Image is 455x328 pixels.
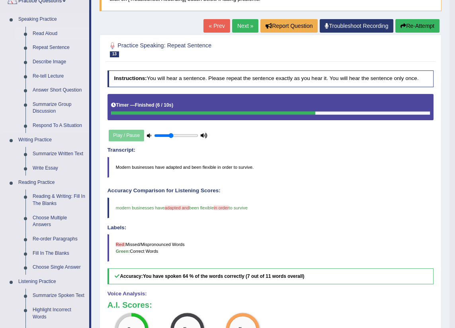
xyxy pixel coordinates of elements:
[107,188,434,194] h4: Accuracy Comparison for Listening Scores:
[29,69,89,84] a: Re-tell Lecture
[29,246,89,261] a: Fill In The Blanks
[228,205,247,210] span: to survive
[260,19,318,33] button: Report Question
[116,205,165,210] span: modern businesses have
[116,249,130,254] b: Green:
[15,176,89,190] a: Reading Practice
[111,103,173,108] h5: Timer —
[203,19,230,33] a: « Prev
[15,275,89,289] a: Listening Practice
[214,205,228,210] span: in order
[135,102,154,108] b: Finished
[156,102,157,108] b: (
[29,232,89,246] a: Re-order Paragraphs
[15,133,89,147] a: Writing Practice
[107,234,434,261] blockquote: Missed/Mispronounced Words Correct Words
[29,41,89,55] a: Repeat Sentence
[29,289,89,303] a: Summarize Spoken Text
[107,301,152,309] b: A.I. Scores:
[143,273,304,279] b: You have spoken 64 % of the words correctly (7 out of 11 words overall)
[29,260,89,275] a: Choose Single Answer
[232,19,258,33] a: Next »
[29,98,89,119] a: Summarize Group Discussion
[107,225,434,231] h4: Labels:
[107,70,434,87] h4: You will hear a sentence. Please repeat the sentence exactly as you hear it. You will hear the se...
[107,157,434,178] blockquote: Modern businesses have adapted and been flexible in order to survive.
[320,19,393,33] a: Troubleshoot Recording
[116,242,126,247] b: Red:
[29,211,89,232] a: Choose Multiple Answers
[29,303,89,324] a: Highlight Incorrect Words
[107,268,434,285] h5: Accuracy:
[107,41,310,57] h2: Practice Speaking: Repeat Sentence
[29,83,89,98] a: Answer Short Question
[29,189,89,211] a: Reading & Writing: Fill In The Blanks
[110,51,119,57] span: 13
[29,161,89,176] a: Write Essay
[114,75,146,81] b: Instructions:
[395,19,439,33] button: Re-Attempt
[165,205,189,210] span: adapted and
[29,55,89,69] a: Describe Image
[107,147,434,153] h4: Transcript:
[189,205,214,210] span: been flexible
[157,102,172,108] b: 6 / 10s
[29,119,89,133] a: Respond To A Situation
[29,147,89,161] a: Summarize Written Text
[172,102,173,108] b: )
[107,291,434,297] h4: Voice Analysis:
[15,12,89,27] a: Speaking Practice
[29,27,89,41] a: Read Aloud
